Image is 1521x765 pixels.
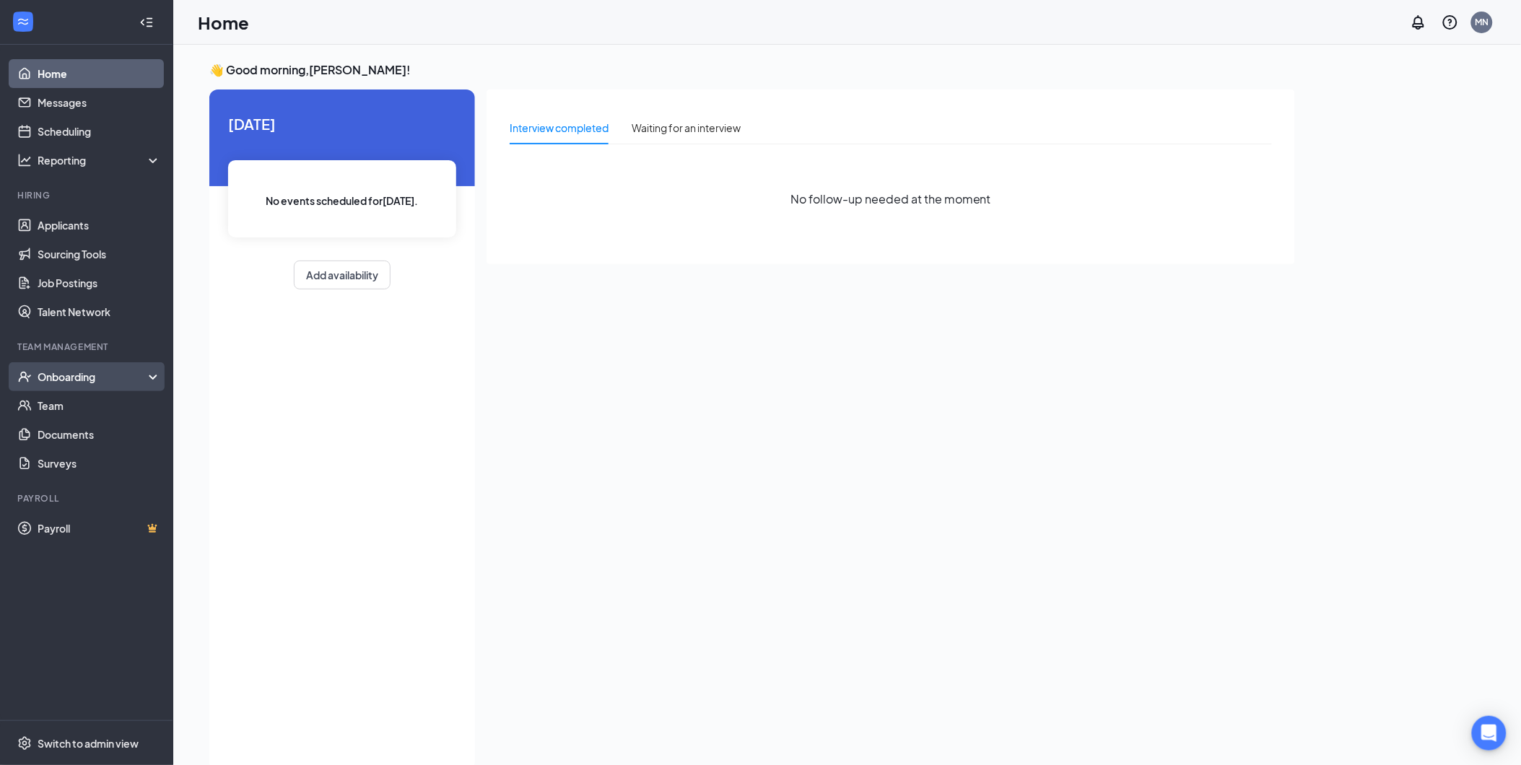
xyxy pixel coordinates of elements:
div: Onboarding [38,370,149,384]
span: No follow-up needed at the moment [790,190,991,208]
svg: WorkstreamLogo [16,14,30,29]
svg: UserCheck [17,370,32,384]
span: [DATE] [228,113,456,135]
a: Job Postings [38,268,161,297]
a: Surveys [38,449,161,478]
a: Talent Network [38,297,161,326]
a: Applicants [38,211,161,240]
h3: 👋 Good morning, [PERSON_NAME] ! [209,62,1295,78]
svg: QuestionInfo [1442,14,1459,31]
svg: Settings [17,736,32,751]
svg: Collapse [139,15,154,30]
a: PayrollCrown [38,514,161,543]
div: Switch to admin view [38,736,139,751]
div: Waiting for an interview [632,120,741,136]
div: Reporting [38,153,162,167]
div: Team Management [17,341,158,353]
h1: Home [198,10,249,35]
div: Interview completed [510,120,609,136]
a: Documents [38,420,161,449]
div: MN [1476,16,1489,28]
svg: Notifications [1410,14,1427,31]
a: Sourcing Tools [38,240,161,268]
div: Open Intercom Messenger [1472,716,1507,751]
span: No events scheduled for [DATE] . [266,193,419,209]
button: Add availability [294,261,391,289]
div: Payroll [17,492,158,504]
svg: Analysis [17,153,32,167]
a: Scheduling [38,117,161,146]
a: Messages [38,88,161,117]
div: Hiring [17,189,158,201]
a: Team [38,391,161,420]
a: Home [38,59,161,88]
